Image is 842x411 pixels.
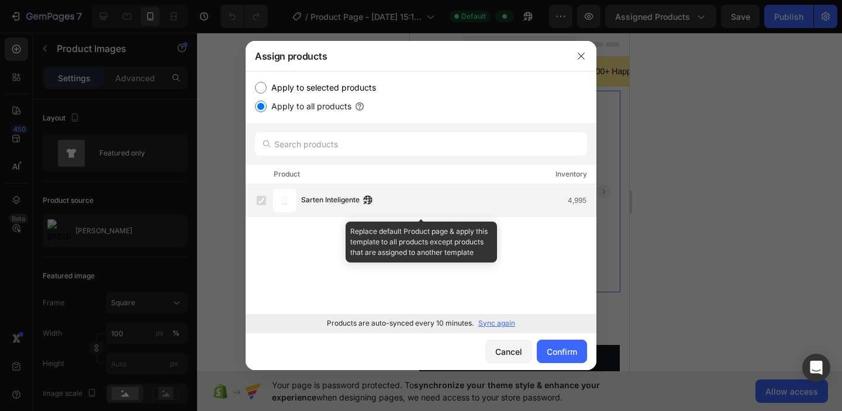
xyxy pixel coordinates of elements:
[568,195,596,206] div: 4,995
[18,152,32,166] button: Carousel Back Arrow
[537,340,587,363] button: Confirm
[255,132,587,156] input: Search products
[16,32,83,46] p: 30 Day Guarantee
[9,275,210,303] h1: [PERSON_NAME]
[21,305,209,319] p: Tu mascota amará cada pasada.
[267,99,351,113] label: Apply to all products
[802,354,830,382] div: Open Intercom Messenger
[274,168,300,180] div: Product
[23,42,80,52] div: Product Images
[187,152,201,166] button: Carousel Next Arrow
[327,318,474,329] p: Products are auto-synced every 10 minutes.
[9,312,210,339] button: Back to Top ↑
[478,318,515,329] p: Sync again
[301,194,360,207] span: Sarten Inteligente
[246,41,566,71] div: Assign products
[246,71,596,332] div: />
[9,58,210,260] img: Gray helmet for bikers
[267,81,376,95] label: Apply to selected products
[58,6,137,18] span: iPhone 13 Mini ( 375 px)
[170,32,267,46] p: 22,500+ Happy Customers
[89,263,175,274] p: 22,500+ Clientes Felices.
[81,319,137,331] div: Back to Top ↑
[547,346,577,358] div: Confirm
[555,168,587,180] div: Inventory
[485,340,532,363] button: Cancel
[273,189,296,212] img: product-img
[495,346,522,358] div: Cancel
